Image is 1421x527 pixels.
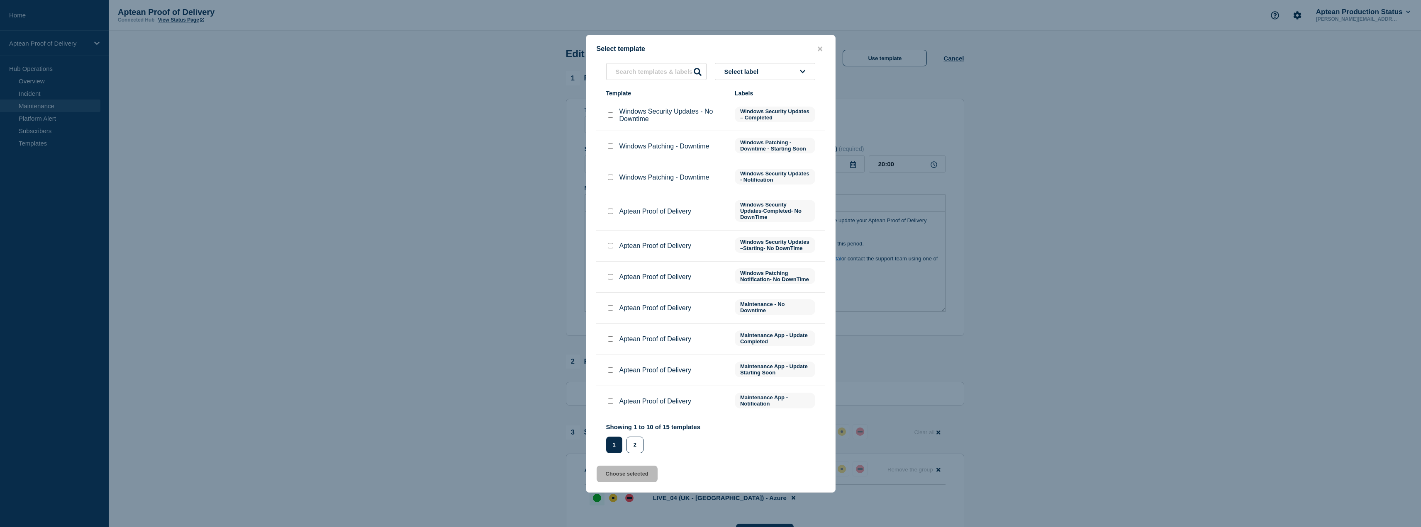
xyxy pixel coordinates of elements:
input: Aptean Proof of Delivery checkbox [608,336,613,342]
input: Aptean Proof of Delivery checkbox [608,243,613,248]
span: Maintenance App - Notification [735,393,815,408]
span: Windows Patching - Downtime - Starting Soon [735,138,815,153]
div: Template [606,90,726,97]
span: Windows Patching Notification- No DownTime [735,268,815,284]
input: Aptean Proof of Delivery checkbox [608,398,613,404]
input: Windows Security Updates - No Downtime checkbox [608,112,613,118]
span: Maintenance App - Update Starting Soon [735,362,815,377]
input: Aptean Proof of Delivery checkbox [608,274,613,279]
p: Showing 1 to 10 of 15 templates [606,423,701,430]
span: Windows Security Updates-Completed- No DownTime [735,200,815,222]
p: Aptean Proof of Delivery [619,398,691,405]
p: Windows Security Updates - No Downtime [619,108,726,123]
p: Aptean Proof of Delivery [619,273,691,281]
button: 1 [606,437,622,453]
p: Aptean Proof of Delivery [619,304,691,312]
input: Windows Patching - Downtime checkbox [608,143,613,149]
input: Aptean Proof of Delivery checkbox [608,209,613,214]
span: Maintenance App - Update Completed [735,330,815,346]
span: Windows Security Updates – Completed [735,107,815,122]
p: Aptean Proof of Delivery [619,367,691,374]
button: Select label [715,63,815,80]
span: Select label [724,68,762,75]
input: Windows Patching - Downtime checkbox [608,175,613,180]
p: Windows Patching - Downtime [619,143,709,150]
span: Windows Security Updates –Starting- No DownTime [735,237,815,253]
p: Aptean Proof of Delivery [619,335,691,343]
span: Windows Security Updates - Notification [735,169,815,185]
div: Labels [735,90,815,97]
button: close button [815,45,825,53]
button: 2 [626,437,643,453]
button: Choose selected [597,466,658,482]
input: Search templates & labels [606,63,707,80]
p: Aptean Proof of Delivery [619,242,691,250]
div: Select template [586,45,835,53]
input: Aptean Proof of Delivery checkbox [608,305,613,311]
p: Aptean Proof of Delivery [619,208,691,215]
p: Windows Patching - Downtime [619,174,709,181]
input: Aptean Proof of Delivery checkbox [608,367,613,373]
span: Maintenance - No Downtime [735,299,815,315]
